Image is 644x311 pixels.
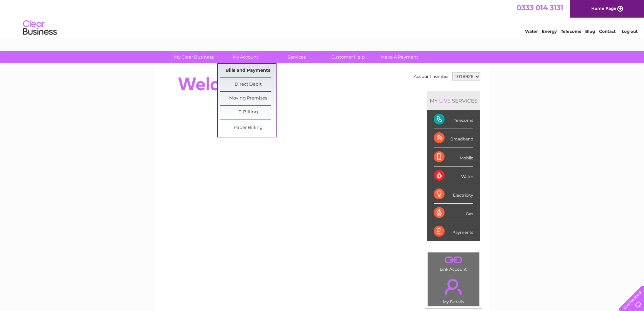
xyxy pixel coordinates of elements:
[429,254,478,266] a: .
[427,273,480,306] td: My Details
[427,91,480,110] div: MY SERVICES
[166,51,222,63] a: My Clear Business
[320,51,376,63] a: Customer Help
[434,222,473,241] div: Payments
[434,148,473,166] div: Mobile
[220,121,276,135] a: Paper Billing
[542,29,557,34] a: Energy
[434,185,473,204] div: Electricity
[599,29,616,34] a: Contact
[220,64,276,77] a: Bills and Payments
[220,78,276,91] a: Direct Debit
[220,106,276,119] a: E-Billing
[217,51,273,63] a: My Account
[517,3,563,12] a: 0333 014 3131
[434,166,473,185] div: Water
[372,51,427,63] a: Make A Payment
[585,29,595,34] a: Blog
[434,110,473,129] div: Telecoms
[429,275,478,298] a: .
[427,252,480,273] td: Link Account
[561,29,581,34] a: Telecoms
[525,29,538,34] a: Water
[23,18,57,38] img: logo.png
[434,204,473,222] div: Gas
[434,129,473,148] div: Broadband
[622,29,638,34] a: Log out
[220,92,276,105] a: Moving Premises
[412,71,451,82] td: Account number
[163,4,482,33] div: Clear Business is a trading name of Verastar Limited (registered in [GEOGRAPHIC_DATA] No. 3667643...
[438,97,452,104] div: LIVE
[269,51,325,63] a: Services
